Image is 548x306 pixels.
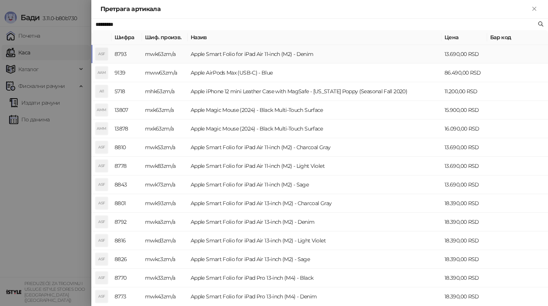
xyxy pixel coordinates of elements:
td: Apple Smart Folio for iPad Air 11-inch (M2) - Denim [188,45,441,64]
td: Apple AirPods Max (USB-C) - Blue [188,64,441,82]
td: 8816 [112,231,142,250]
td: 13878 [112,120,142,138]
td: 8843 [112,175,142,194]
td: 8801 [112,194,142,213]
div: ASF [96,141,108,153]
td: mwka3zm/a [142,213,188,231]
td: Apple Smart Folio for iPad Air 13-inch (M2) - Sage [188,250,441,269]
td: Apple Magic Mouse (2024) - Black Multi-Touch Surface [188,101,441,120]
td: 8778 [112,157,142,175]
div: ASF [96,234,108,247]
td: 11.200,00 RSD [441,82,487,101]
div: ASF [96,290,108,303]
td: Apple Magic Mouse (2024) - Black Multi-Touch Surface [188,120,441,138]
td: mwk53zm/a [142,138,188,157]
td: 15.900,00 RSD [441,101,487,120]
div: AI1 [96,85,108,97]
td: 13.690,00 RSD [441,157,487,175]
td: 5718 [112,82,142,101]
td: 18.390,00 RSD [441,213,487,231]
td: 8810 [112,138,142,157]
td: Apple Smart Folio for iPad Air 13-inch (M2) - Denim [188,213,441,231]
th: Бар код [487,30,548,45]
td: 8793 [112,45,142,64]
button: Close [530,5,539,14]
td: 8792 [112,213,142,231]
td: 86.490,00 RSD [441,64,487,82]
td: mwk43zm/a [142,287,188,306]
th: Шиф. произв. [142,30,188,45]
td: 13.690,00 RSD [441,175,487,194]
td: 13.690,00 RSD [441,138,487,157]
th: Цена [441,30,487,45]
div: ASF [96,197,108,209]
td: 18.390,00 RSD [441,269,487,287]
div: ASF [96,272,108,284]
td: Apple Smart Folio for iPad Pro 13-inch (M4) - Denim [188,287,441,306]
td: mww63zm/a [142,64,188,82]
td: mwk63zm/a [142,45,188,64]
div: AMM [96,104,108,116]
td: 8773 [112,287,142,306]
div: Претрага артикала [100,5,530,14]
td: 18.390,00 RSD [441,231,487,250]
td: mxk63zm/a [142,101,188,120]
td: 13807 [112,101,142,120]
td: Apple iPhone 12 mini Leather Case with MagSafe - [US_STATE] Poppy (Seasonal Fall 2020) [188,82,441,101]
td: mwk33zm/a [142,269,188,287]
td: 8826 [112,250,142,269]
div: AMM [96,123,108,135]
td: 13.690,00 RSD [441,45,487,64]
td: mwk73zm/a [142,175,188,194]
td: 18.390,00 RSD [441,287,487,306]
div: ASF [96,160,108,172]
div: ASF [96,178,108,191]
div: ASF [96,216,108,228]
td: Apple Smart Folio for iPad Air 11-inch (M2) - Light Violet [188,157,441,175]
td: Apple Smart Folio for iPad Air 13-inch (M2) - Light Violet [188,231,441,250]
th: Назив [188,30,441,45]
td: 8770 [112,269,142,287]
td: 18.390,00 RSD [441,250,487,269]
th: Шифра [112,30,142,45]
td: Apple Smart Folio for iPad Air 11-inch (M2) - Charcoal Gray [188,138,441,157]
td: mhk63zm/a [142,82,188,101]
td: mwkd3zm/a [142,231,188,250]
td: mwk93zm/a [142,194,188,213]
td: Apple Smart Folio for iPad Air 13-inch (M2) - Charcoal Gray [188,194,441,213]
td: mwk83zm/a [142,157,188,175]
td: mwkc3zm/a [142,250,188,269]
div: AAM [96,67,108,79]
td: 9139 [112,64,142,82]
td: mxk63zm/a [142,120,188,138]
td: 18.390,00 RSD [441,194,487,213]
div: ASF [96,253,108,265]
td: Apple Smart Folio for iPad Air 11-inch (M2) - Sage [188,175,441,194]
td: 16.090,00 RSD [441,120,487,138]
td: Apple Smart Folio for iPad Pro 13-inch (M4) - Black [188,269,441,287]
div: ASF [96,48,108,60]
